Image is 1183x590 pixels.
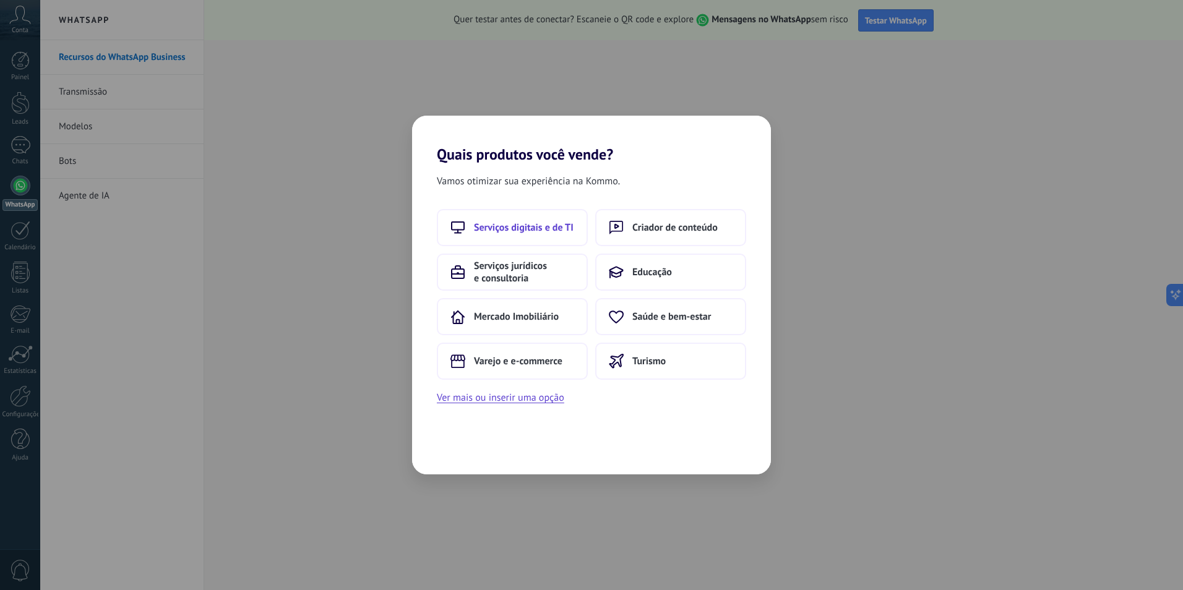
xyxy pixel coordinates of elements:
span: Saúde e bem-estar [632,310,711,323]
button: Saúde e bem-estar [595,298,746,335]
span: Educação [632,266,672,278]
button: Ver mais ou inserir uma opção [437,390,564,406]
span: Criador de conteúdo [632,221,718,234]
span: Mercado Imobiliário [474,310,559,323]
span: Serviços digitais e de TI [474,221,574,234]
span: Serviços jurídicos e consultoria [474,260,574,284]
button: Turismo [595,343,746,380]
button: Educação [595,254,746,291]
h2: Quais produtos você vende? [412,116,771,163]
button: Criador de conteúdo [595,209,746,246]
span: Varejo e e-commerce [474,355,562,367]
button: Mercado Imobiliário [437,298,588,335]
button: Serviços jurídicos e consultoria [437,254,588,291]
button: Serviços digitais e de TI [437,209,588,246]
span: Turismo [632,355,666,367]
span: Vamos otimizar sua experiência na Kommo. [437,173,620,189]
button: Varejo e e-commerce [437,343,588,380]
